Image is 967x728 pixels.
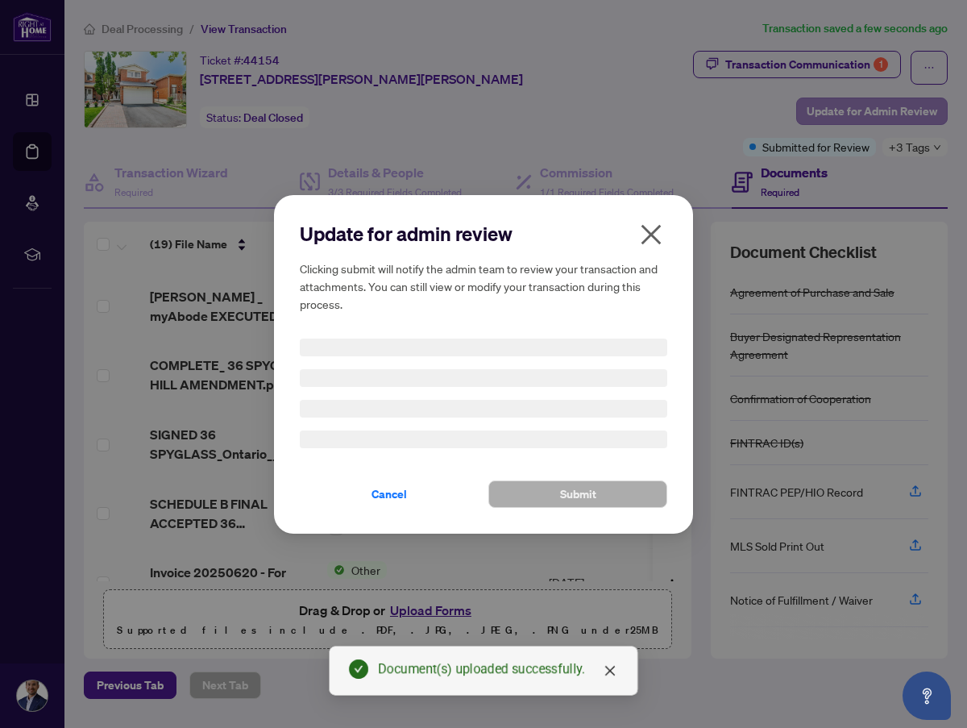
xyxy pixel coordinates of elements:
button: Cancel [300,480,479,508]
h5: Clicking submit will notify the admin team to review your transaction and attachments. You can st... [300,260,667,313]
span: close [638,222,664,248]
h2: Update for admin review [300,221,667,247]
span: Cancel [371,481,407,507]
button: Submit [488,480,667,508]
div: Document(s) uploaded successfully. [378,659,618,679]
span: check-circle [349,659,368,679]
a: Close [601,662,619,680]
span: close [604,664,616,677]
button: Open asap [903,672,951,720]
